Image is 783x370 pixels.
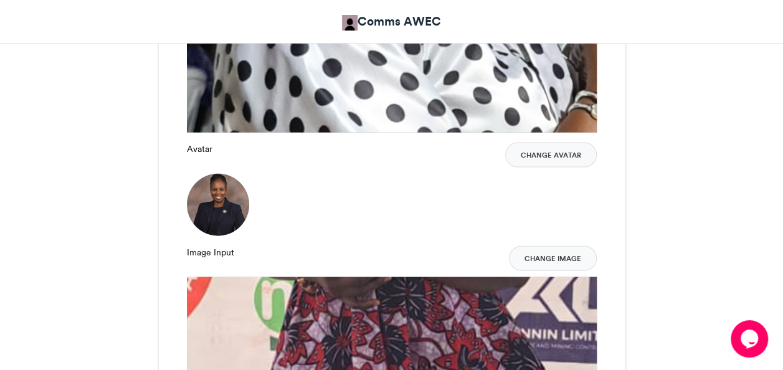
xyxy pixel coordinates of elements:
img: Comms AWEC [342,15,358,31]
iframe: chat widget [731,320,771,358]
button: Change Avatar [505,143,597,168]
button: Change Image [509,246,597,271]
label: Image Input [187,246,234,259]
a: Comms AWEC [342,12,441,31]
label: Avatar [187,143,212,156]
img: 1760481030.863-b2dcae4267c1926e4edbba7f5065fdc4d8f11412.png [187,174,249,236]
